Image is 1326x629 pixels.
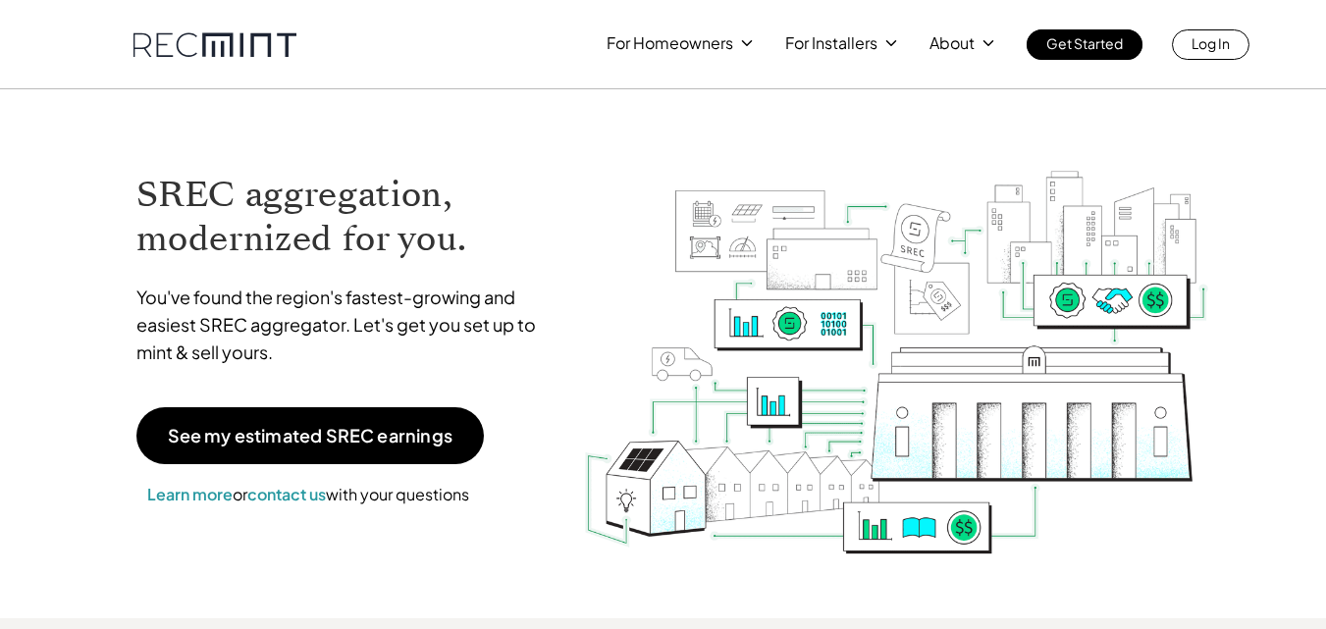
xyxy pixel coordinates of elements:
a: Learn more [147,484,233,504]
a: Get Started [1027,29,1142,60]
p: For Installers [785,29,877,57]
p: You've found the region's fastest-growing and easiest SREC aggregator. Let's get you set up to mi... [136,284,555,366]
h1: SREC aggregation, modernized for you. [136,173,555,261]
p: Get Started [1046,29,1123,57]
p: Log In [1192,29,1230,57]
a: Log In [1172,29,1249,60]
p: For Homeowners [607,29,733,57]
p: See my estimated SREC earnings [168,427,452,445]
a: contact us [247,484,326,504]
a: See my estimated SREC earnings [136,407,484,464]
p: About [929,29,975,57]
img: RECmint value cycle [583,119,1209,559]
p: or with your questions [136,482,480,507]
